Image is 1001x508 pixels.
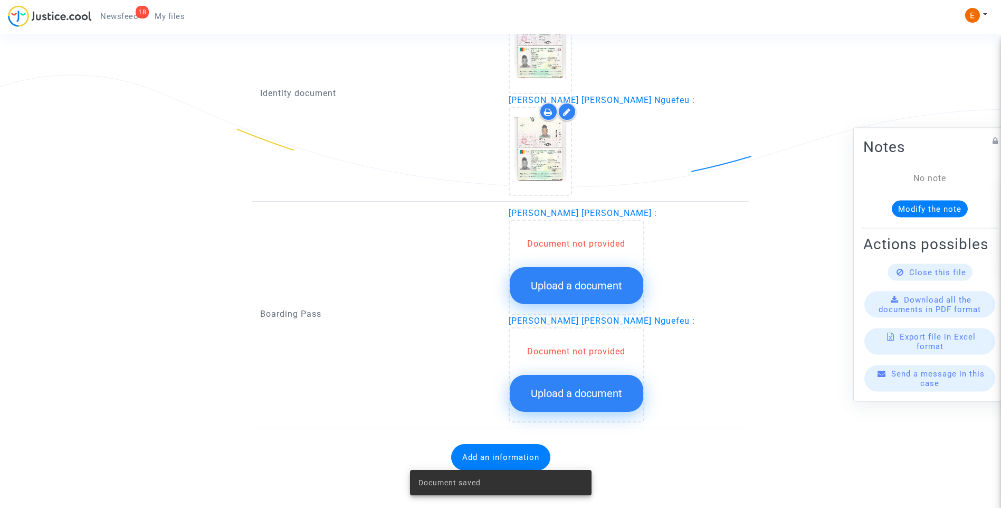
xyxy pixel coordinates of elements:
h2: Actions possibles [863,235,996,253]
span: Upload a document [531,279,622,292]
span: Newsfeed [100,12,138,21]
span: [PERSON_NAME] [PERSON_NAME] Nguefeu : [509,95,695,105]
div: Document not provided [510,345,643,358]
p: Boarding Pass [260,307,493,321]
button: Add an information [451,444,550,471]
span: Upload a document [531,387,622,400]
div: Document not provided [510,238,643,250]
span: Send a message in this case [891,369,985,388]
p: Identity document [260,87,493,100]
button: Upload a document [510,375,643,412]
span: [PERSON_NAME] [PERSON_NAME] : [509,208,657,218]
div: 18 [136,6,149,18]
span: Close this file [909,268,966,277]
span: Download all the documents in PDF format [879,295,981,314]
a: 18Newsfeed [92,8,146,24]
a: My files [146,8,193,24]
span: Document saved [418,477,481,488]
span: Export file in Excel format [900,332,976,351]
img: jc-logo.svg [8,5,92,27]
button: Modify the note [892,201,968,218]
div: No note [879,172,980,185]
span: [PERSON_NAME] [PERSON_NAME] Nguefeu : [509,316,695,326]
span: My files [155,12,185,21]
h2: Notes [863,138,996,156]
button: Upload a document [510,267,643,304]
img: ACg8ocIeiFvHKe4dA5oeRFd_CiCnuxWUEc1A2wYhRJE3TTWt=s96-c [965,8,980,23]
